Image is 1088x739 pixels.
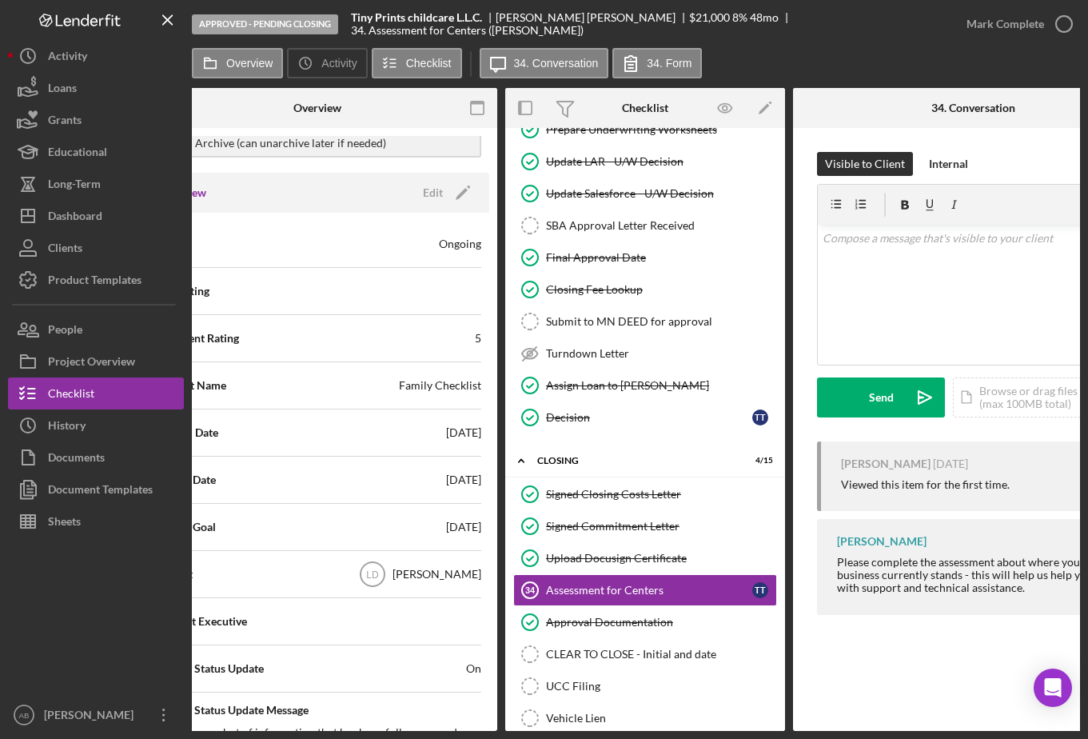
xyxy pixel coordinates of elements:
[931,102,1015,114] div: 34. Conversation
[8,232,184,264] button: Clients
[513,146,777,178] a: Update LAR - U/W Decision
[48,40,87,76] div: Activity
[48,200,102,236] div: Dashboard
[546,488,776,501] div: Signed Closing Costs Letter
[446,425,481,441] div: [DATE]
[423,181,443,205] div: Edit
[513,638,777,670] a: CLEAR TO CLOSE - Initial and date
[546,411,752,424] div: Decision
[8,72,184,104] a: Loans
[647,57,691,70] label: 34. Form
[48,505,81,541] div: Sheets
[750,11,779,24] div: 48 mo
[546,187,776,200] div: Update Salesforce - U/W Decision
[153,661,264,677] span: Weekly Status Update
[513,542,777,574] a: Upload Docusign Certificate
[513,670,777,702] a: UCC Filing
[546,616,776,629] div: Approval Documentation
[546,251,776,264] div: Final Approval Date
[413,181,476,205] button: Edit
[837,535,927,548] div: [PERSON_NAME]
[546,123,776,136] div: Prepare Underwriting Worksheets
[513,242,777,274] a: Final Approval Date
[8,264,184,296] button: Product Templates
[817,152,913,176] button: Visible to Client
[951,8,1080,40] button: Mark Complete
[921,152,976,176] button: Internal
[496,11,689,24] div: [PERSON_NAME] [PERSON_NAME]
[153,702,481,718] span: Weekly Status Update Message
[8,168,184,200] button: Long-Term
[8,104,184,136] button: Grants
[446,519,481,535] div: [DATE]
[48,232,82,268] div: Clients
[406,57,452,70] label: Checklist
[546,520,776,533] div: Signed Commitment Letter
[8,136,184,168] button: Educational
[513,338,777,369] a: Turndown Letter
[48,264,141,300] div: Product Templates
[48,409,86,445] div: History
[513,306,777,338] a: Submit to MN DEED for approval
[1034,669,1072,707] div: Open Intercom Messenger
[8,441,184,473] button: Documents
[622,102,668,114] div: Checklist
[825,152,905,176] div: Visible to Client
[8,200,184,232] button: Dashboard
[612,48,702,78] button: 34. Form
[546,283,776,296] div: Closing Fee Lookup
[40,699,144,735] div: [PERSON_NAME]
[966,8,1044,40] div: Mark Complete
[321,57,357,70] label: Activity
[752,582,768,598] div: T T
[513,210,777,242] a: SBA Approval Letter Received
[841,457,931,470] div: [PERSON_NAME]
[293,102,341,114] div: Overview
[8,505,184,537] button: Sheets
[48,377,94,413] div: Checklist
[446,472,481,488] div: [DATE]
[153,330,239,346] span: Sentiment Rating
[513,369,777,401] a: Assign Loan to [PERSON_NAME]
[546,552,776,565] div: Upload Docusign Certificate
[513,178,777,210] a: Update Salesforce - U/W Decision
[513,702,777,734] a: Vehicle Lien
[513,401,777,433] a: DecisionTT
[817,377,945,417] button: Send
[48,346,135,381] div: Project Overview
[513,606,777,638] a: Approval Documentation
[439,236,481,252] div: Ongoing
[466,661,481,677] span: On
[546,219,776,232] div: SBA Approval Letter Received
[8,40,184,72] button: Activity
[399,377,481,393] div: Family Checklist
[153,126,481,158] button: Archive (can unarchive later if needed)
[732,11,747,24] div: 8 %
[841,478,1010,491] div: Viewed this item for the first time.
[8,473,184,505] a: Document Templates
[8,377,184,409] button: Checklist
[546,155,776,168] div: Update LAR - U/W Decision
[153,613,247,629] span: Account Executive
[514,57,599,70] label: 34. Conversation
[192,48,283,78] button: Overview
[48,473,153,509] div: Document Templates
[537,456,733,465] div: CLOSING
[933,457,968,470] time: 2025-07-31 20:55
[513,478,777,510] a: Signed Closing Costs Letter
[546,584,752,597] div: Assessment for Centers
[393,566,481,582] div: [PERSON_NAME]
[8,409,184,441] a: History
[8,699,184,731] button: AB[PERSON_NAME]
[287,48,367,78] button: Activity
[351,11,482,24] b: Tiny Prints childcare L.L.C.
[525,585,536,595] tspan: 34
[752,409,768,425] div: T T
